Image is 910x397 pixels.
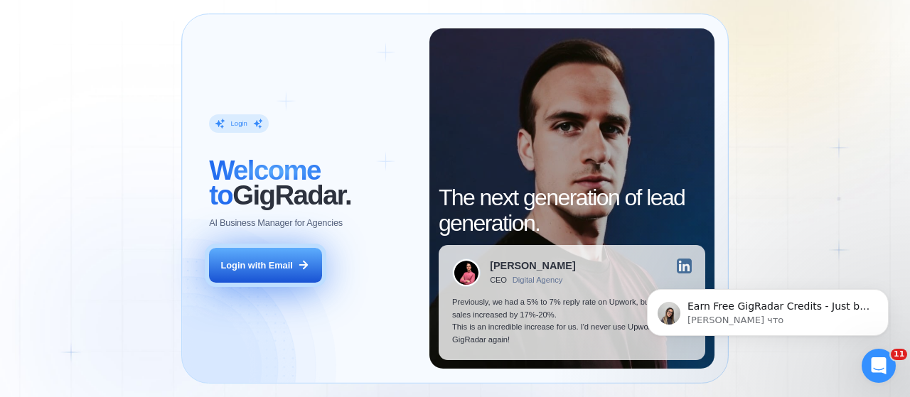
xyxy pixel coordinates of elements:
[209,248,321,283] button: Login with Email
[209,217,343,229] p: AI Business Manager for Agencies
[513,276,563,285] div: Digital Agency
[626,259,910,359] iframe: Intercom notifications сообщение
[209,158,416,207] h2: ‍ GigRadar.
[891,349,907,360] span: 11
[452,296,692,346] p: Previously, we had a 5% to 7% reply rate on Upwork, but now our sales increased by 17%-20%. This ...
[209,155,321,210] span: Welcome to
[221,259,293,272] div: Login with Email
[490,261,575,271] div: [PERSON_NAME]
[231,119,247,129] div: Login
[862,349,896,383] iframe: Intercom live chat
[490,276,507,285] div: CEO
[439,185,705,235] h2: The next generation of lead generation.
